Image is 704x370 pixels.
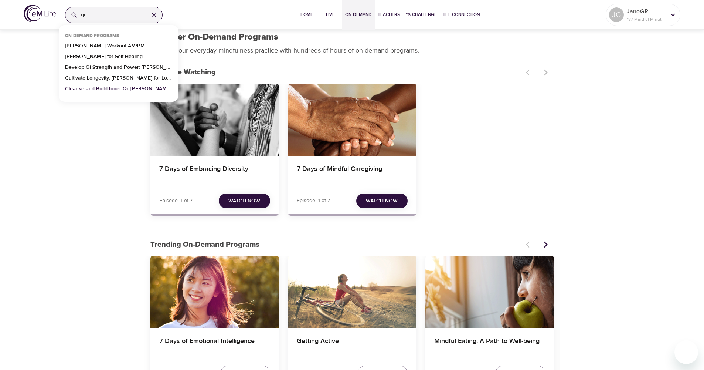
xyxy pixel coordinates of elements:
p: Cleanse and Build Inner Qi: [PERSON_NAME] for Long Life [65,85,172,96]
button: Getting Active [288,256,416,328]
p: [PERSON_NAME] Workout AM/PM [65,42,145,53]
p: JaneGR [627,7,666,16]
p: Support your everyday mindfulness practice with hundreds of hours of on-demand programs. [150,46,428,55]
span: Home [298,11,316,18]
p: Develop Qi Strength and Power: [PERSON_NAME] for Long Life [65,64,172,74]
iframe: Button to launch messaging window [674,340,698,364]
span: Teachers [378,11,400,18]
h1: Discover On-Demand Programs [150,32,278,43]
h4: 7 Days of Mindful Caregiving [297,165,408,183]
p: Cultivate Longevity: [PERSON_NAME] for Long Life [65,74,172,85]
button: 7 Days of Embracing Diversity [150,84,279,156]
h4: 7 Days of Embracing Diversity [159,165,270,183]
div: JG [609,7,624,22]
button: Watch Now [219,194,270,209]
p: Episode -1 of 7 [297,197,330,205]
p: Trending On-Demand Programs [150,239,521,250]
p: Episode -1 of 7 [159,197,193,205]
h3: Continue Watching [150,68,521,77]
button: 7 Days of Emotional Intelligence [150,256,279,328]
button: Mindful Eating: A Path to Well-being [425,256,554,328]
p: 187 Mindful Minutes [627,16,666,23]
span: The Connection [443,11,480,18]
div: On-Demand Programs [59,33,125,42]
button: Next items [538,236,554,253]
span: Live [322,11,339,18]
h4: Getting Active [297,337,408,355]
h4: Mindful Eating: A Path to Well-being [434,337,545,355]
img: logo [24,5,56,22]
button: Watch Now [356,194,408,209]
span: Watch Now [366,196,398,206]
button: 7 Days of Mindful Caregiving [288,84,416,156]
span: On-Demand [345,11,372,18]
span: Watch Now [228,196,260,206]
p: [PERSON_NAME] for Self-Healing [65,53,143,64]
span: 1% Challenge [406,11,437,18]
input: Find programs, teachers, etc... [81,7,143,23]
h4: 7 Days of Emotional Intelligence [159,337,270,355]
